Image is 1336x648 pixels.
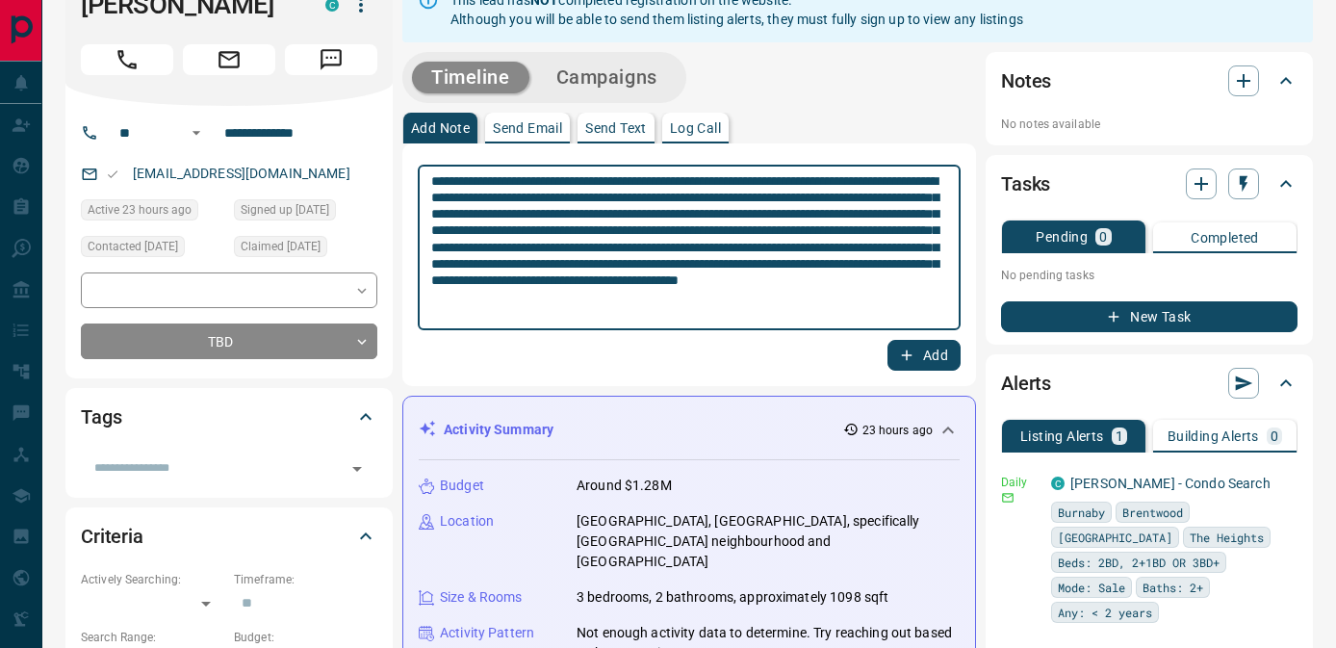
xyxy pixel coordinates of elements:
span: Claimed [DATE] [241,237,321,256]
p: Send Email [493,121,562,135]
button: Campaigns [537,62,677,93]
p: Timeframe: [234,571,377,588]
p: Log Call [670,121,721,135]
p: Search Range: [81,629,224,646]
span: Email [183,44,275,75]
h2: Alerts [1001,368,1051,399]
div: Criteria [81,513,377,559]
p: 0 [1271,429,1278,443]
p: Building Alerts [1168,429,1259,443]
p: Activity Pattern [440,623,534,643]
div: Tasks [1001,161,1297,207]
button: New Task [1001,301,1297,332]
p: 3 bedrooms, 2 bathrooms, approximately 1098 sqft [577,587,888,608]
svg: Email [1001,491,1015,505]
span: Burnaby [1058,503,1105,522]
span: Message [285,44,377,75]
span: Active 23 hours ago [88,200,192,220]
svg: Email Valid [106,168,119,181]
div: Fri Sep 05 2025 [81,236,224,263]
p: No notes available [1001,116,1297,133]
p: 23 hours ago [862,422,933,439]
p: Pending [1036,230,1088,244]
p: Daily [1001,474,1040,491]
p: Budget: [234,629,377,646]
div: TBD [81,324,377,359]
div: Notes [1001,58,1297,104]
p: Location [440,511,494,531]
h2: Notes [1001,65,1051,96]
p: Listing Alerts [1020,429,1104,443]
button: Open [185,121,208,144]
a: [EMAIL_ADDRESS][DOMAIN_NAME] [133,166,350,181]
p: Completed [1191,231,1259,245]
p: Actively Searching: [81,571,224,588]
span: Beds: 2BD, 2+1BD OR 3BD+ [1058,553,1220,572]
span: Mode: Sale [1058,578,1125,597]
div: Activity Summary23 hours ago [419,412,960,448]
h2: Tags [81,402,121,432]
span: Contacted [DATE] [88,237,178,256]
div: Alerts [1001,360,1297,406]
p: 1 [1116,429,1123,443]
div: condos.ca [1051,477,1065,490]
a: [PERSON_NAME] - Condo Search [1070,476,1271,491]
span: Call [81,44,173,75]
span: Baths: 2+ [1143,578,1203,597]
h2: Criteria [81,521,143,552]
button: Add [887,340,961,371]
p: Send Text [585,121,647,135]
p: No pending tasks [1001,261,1297,290]
h2: Tasks [1001,168,1050,199]
p: 0 [1099,230,1107,244]
span: Signed up [DATE] [241,200,329,220]
span: [GEOGRAPHIC_DATA] [1058,528,1172,547]
div: Fri Sep 05 2025 [234,236,377,263]
p: Size & Rooms [440,587,523,608]
p: Around $1.28M [577,476,672,496]
p: Add Note [411,121,470,135]
div: Tags [81,394,377,440]
button: Timeline [412,62,529,93]
span: Any: < 2 years [1058,603,1152,622]
p: Budget [440,476,484,496]
div: Fri Sep 05 2025 [234,199,377,226]
p: Activity Summary [444,420,553,440]
p: [GEOGRAPHIC_DATA], [GEOGRAPHIC_DATA], specifically [GEOGRAPHIC_DATA] neighbourhood and [GEOGRAPHI... [577,511,960,572]
button: Open [344,455,371,482]
span: The Heights [1190,528,1264,547]
div: Sat Sep 13 2025 [81,199,224,226]
span: Brentwood [1122,503,1183,522]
